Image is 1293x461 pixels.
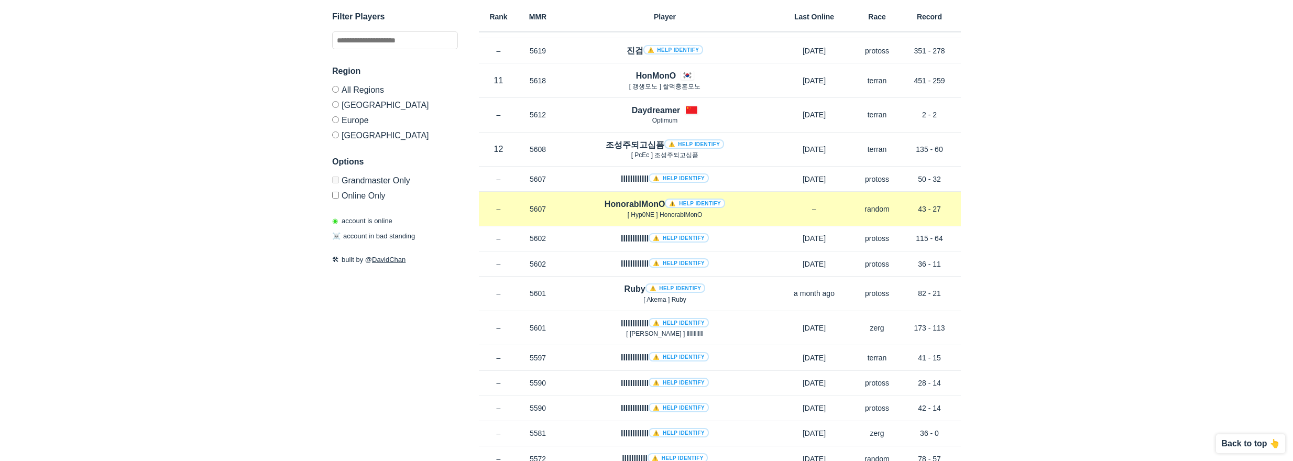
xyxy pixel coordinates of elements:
span: Optimum [652,117,678,124]
p: 43 - 27 [898,204,961,214]
h4: llllllllllll [621,317,709,330]
p: – [479,288,518,299]
span: ☠️ [332,233,341,240]
a: ⚠️ Help identify [649,233,709,243]
p: protoss [856,46,898,56]
p: Back to top 👆 [1221,440,1280,448]
span: ◉ [332,217,338,225]
p: 5607 [518,204,557,214]
p: [DATE] [772,353,856,363]
span: [ [PERSON_NAME] ] llllllllllll [626,330,703,337]
p: [DATE] [772,109,856,120]
input: [GEOGRAPHIC_DATA] [332,131,339,138]
input: Europe [332,116,339,123]
p: [DATE] [772,46,856,56]
p: – [479,323,518,333]
h3: Filter Players [332,10,458,23]
p: protoss [856,378,898,388]
span: [ Akema ] Ruby [643,296,686,303]
h4: 조성주되고십픔 [606,139,725,151]
p: 42 - 14 [898,403,961,413]
input: Online Only [332,192,339,199]
p: [DATE] [772,144,856,155]
p: 12 [479,143,518,155]
p: [DATE] [772,174,856,184]
p: 5602 [518,259,557,269]
p: 2 - 2 [898,109,961,120]
p: – [479,259,518,269]
p: – [479,204,518,214]
input: Grandmaster Only [332,177,339,183]
h4: HonMonO [636,70,676,82]
a: ⚠️ Help identify [665,199,725,208]
h4: llllllllllll [621,258,709,270]
p: built by @ [332,255,458,265]
p: 115 - 64 [898,233,961,244]
h6: MMR [518,13,557,20]
h4: llllllllllll [621,173,709,185]
label: Only Show accounts currently in Grandmaster [332,177,458,188]
span: [ 갱생모노 ] 쌀먹충혼모노 [629,83,701,90]
p: 5597 [518,353,557,363]
h4: HonorablMonO [605,198,725,210]
p: 351 - 278 [898,46,961,56]
p: – [479,403,518,413]
h4: llllllllllll [621,427,709,440]
p: 41 - 15 [898,353,961,363]
h6: Race [856,13,898,20]
a: ⚠️ Help identify [649,403,709,412]
input: [GEOGRAPHIC_DATA] [332,101,339,108]
span: 🛠 [332,256,339,264]
p: protoss [856,233,898,244]
h4: IIIIIIIIIIII [621,233,709,245]
p: 5590 [518,403,557,413]
span: [ Hyp0NE ] HonorablMonO [628,211,703,218]
a: ⚠️ Help identify [649,352,709,361]
h4: 진검 [627,45,704,57]
h4: IIIIIIIIIIII [621,352,709,364]
p: 5612 [518,109,557,120]
p: protoss [856,403,898,413]
p: [DATE] [772,233,856,244]
a: ⚠️ Help identify [649,378,709,387]
p: 28 - 14 [898,378,961,388]
p: 5602 [518,233,557,244]
a: ⚠️ Help identify [649,258,709,268]
label: Only show accounts currently laddering [332,188,458,200]
label: Europe [332,112,458,127]
p: terran [856,144,898,155]
h6: Rank [479,13,518,20]
a: ⚠️ Help identify [664,139,725,149]
p: – [479,428,518,438]
p: – [479,378,518,388]
h4: llllllllllll [621,377,709,389]
h4: IIIIIIIIIIII [621,402,709,414]
a: ⚠️ Help identify [645,283,706,293]
p: [DATE] [772,378,856,388]
h6: Player [557,13,772,20]
p: random [856,204,898,214]
p: a month ago [772,288,856,299]
p: [DATE] [772,403,856,413]
a: ⚠️ Help identify [649,428,709,437]
p: zerg [856,323,898,333]
p: 36 - 0 [898,428,961,438]
p: 82 - 21 [898,288,961,299]
p: protoss [856,259,898,269]
p: – [479,233,518,244]
p: 11 [479,74,518,86]
p: 451 - 259 [898,75,961,86]
p: 135 - 60 [898,144,961,155]
p: zerg [856,428,898,438]
h3: Options [332,156,458,168]
p: 5607 [518,174,557,184]
p: – [479,109,518,120]
a: ⚠️ Help identify [649,173,709,183]
p: protoss [856,174,898,184]
p: 5608 [518,144,557,155]
p: – [479,46,518,56]
p: [DATE] [772,259,856,269]
p: – [479,174,518,184]
p: account in bad standing [332,232,415,242]
p: 5619 [518,46,557,56]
